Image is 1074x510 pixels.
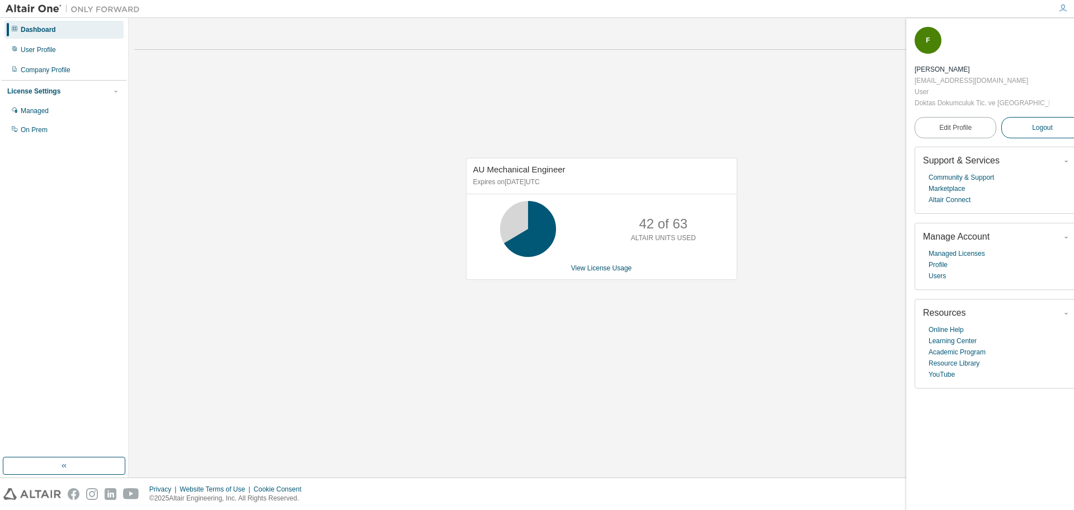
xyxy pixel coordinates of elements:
[105,488,116,500] img: linkedin.svg
[86,488,98,500] img: instagram.svg
[929,347,986,358] a: Academic Program
[915,117,996,138] a: Edit Profile
[21,25,56,34] div: Dashboard
[929,369,955,380] a: YouTube
[149,485,180,494] div: Privacy
[926,36,930,44] span: F
[929,335,977,347] a: Learning Center
[929,324,964,335] a: Online Help
[7,87,60,96] div: License Settings
[571,264,632,272] a: View License Usage
[915,75,1049,86] div: [EMAIL_ADDRESS][DOMAIN_NAME]
[180,485,253,494] div: Website Terms of Use
[1032,122,1053,133] span: Logout
[21,106,49,115] div: Managed
[123,488,139,500] img: youtube.svg
[923,308,965,317] span: Resources
[929,248,985,259] a: Managed Licenses
[473,165,566,174] span: AU Mechanical Engineer
[6,3,145,15] img: Altair One
[929,172,994,183] a: Community & Support
[473,177,727,187] p: Expires on [DATE] UTC
[915,64,1049,75] div: Fahrettin Aydemir
[929,259,948,270] a: Profile
[639,214,687,233] p: 42 of 63
[929,358,979,369] a: Resource Library
[21,65,70,74] div: Company Profile
[631,233,696,243] p: ALTAIR UNITS USED
[253,485,308,494] div: Cookie Consent
[929,183,965,194] a: Marketplace
[21,45,56,54] div: User Profile
[3,488,61,500] img: altair_logo.svg
[939,123,972,132] span: Edit Profile
[923,156,1000,165] span: Support & Services
[929,194,971,205] a: Altair Connect
[923,232,990,241] span: Manage Account
[915,97,1049,109] div: Doktas Dokumculuk Tic. ve [GEOGRAPHIC_DATA]. A.S.
[929,270,946,282] a: Users
[149,494,308,503] p: © 2025 Altair Engineering, Inc. All Rights Reserved.
[915,86,1049,97] div: User
[21,125,48,134] div: On Prem
[68,488,79,500] img: facebook.svg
